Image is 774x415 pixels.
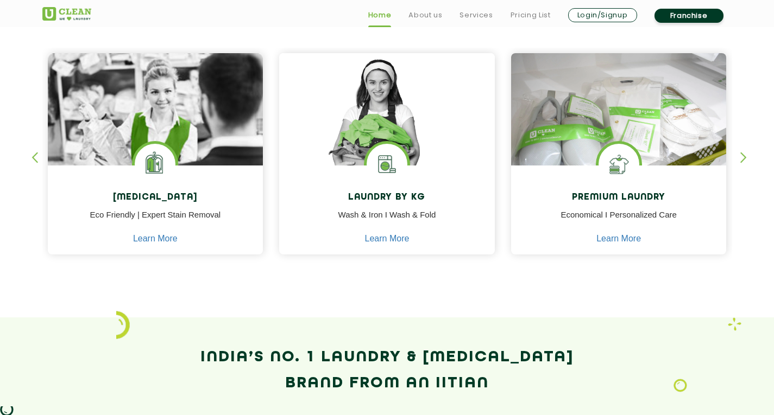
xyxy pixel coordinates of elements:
img: Shoes Cleaning [599,144,639,184]
a: Learn More [133,234,178,244]
a: Home [368,9,392,22]
img: Laundry Services near me [135,144,175,184]
h2: India’s No. 1 Laundry & [MEDICAL_DATA] Brand from an IITian [42,344,732,397]
img: Laundry wash and iron [728,317,741,331]
a: Pricing List [511,9,551,22]
a: Franchise [655,9,723,23]
img: Drycleaners near me [48,53,263,226]
h4: Laundry by Kg [287,193,487,203]
img: Laundry [674,379,687,393]
a: Learn More [596,234,641,244]
img: UClean Laundry and Dry Cleaning [42,7,91,21]
a: Services [460,9,493,22]
a: About us [408,9,442,22]
img: laundry done shoes and clothes [511,53,727,196]
p: Wash & Iron I Wash & Fold [287,209,487,233]
p: Eco Friendly | Expert Stain Removal [56,209,255,233]
img: a girl with laundry basket [279,53,495,196]
img: icon_2.png [116,311,130,339]
p: Economical I Personalized Care [519,209,719,233]
a: Learn More [365,234,410,244]
img: laundry washing machine [367,144,407,184]
a: Login/Signup [568,8,637,22]
h4: Premium Laundry [519,193,719,203]
h4: [MEDICAL_DATA] [56,193,255,203]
